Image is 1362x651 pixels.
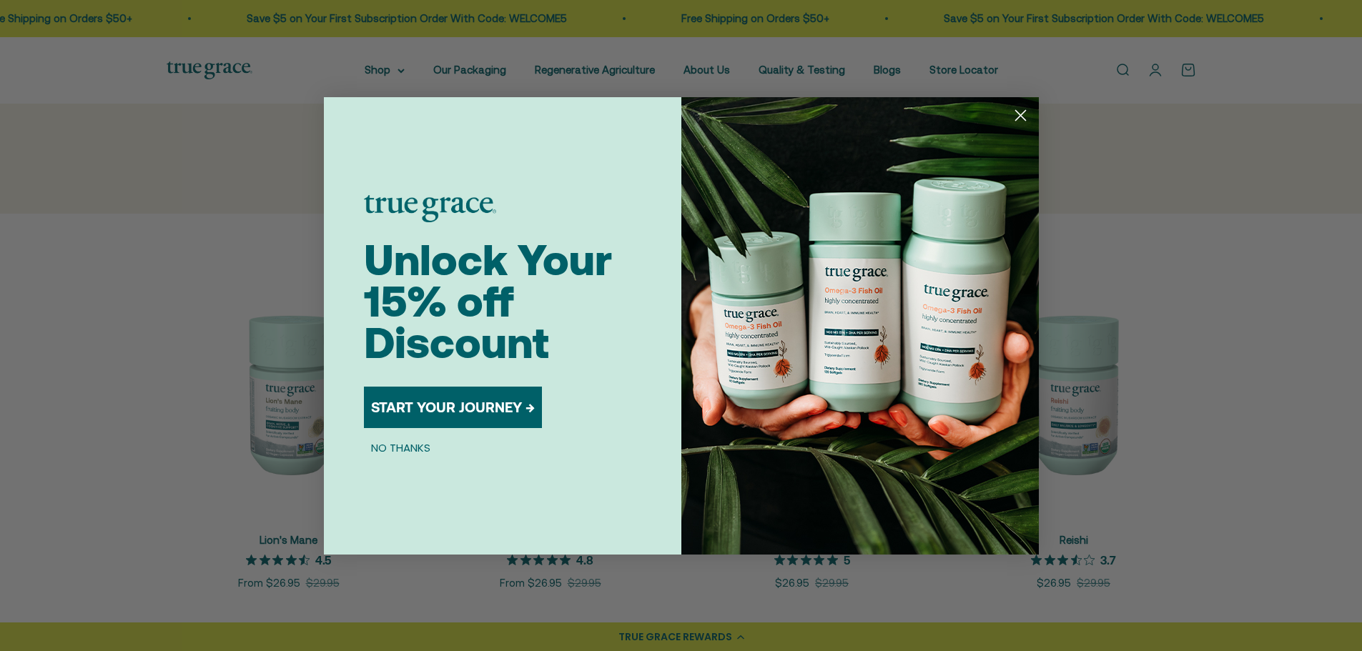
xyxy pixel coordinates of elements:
button: Close dialog [1008,103,1033,128]
button: NO THANKS [364,439,438,457]
img: logo placeholder [364,195,496,222]
span: Unlock Your 15% off Discount [364,235,612,367]
img: 098727d5-50f8-4f9b-9554-844bb8da1403.jpeg [681,97,1039,555]
button: START YOUR JOURNEY → [364,387,542,428]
